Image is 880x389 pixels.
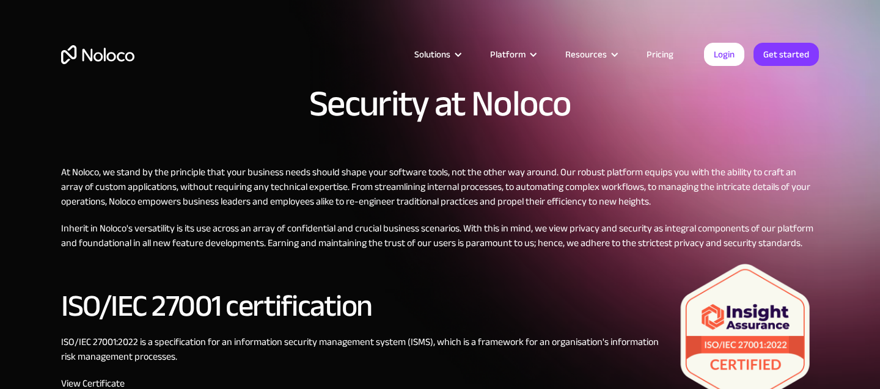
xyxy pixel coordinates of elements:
div: Resources [565,46,607,62]
div: Resources [550,46,631,62]
h2: ISO/IEC 27001 certification [61,289,819,322]
a: Get started [754,43,819,66]
p: ‍ [61,263,819,277]
p: At Noloco, we stand by the principle that your business needs should shape your software tools, n... [61,165,819,209]
a: Login [704,43,744,66]
h1: Security at Noloco [309,85,571,122]
p: ISO/IEC 27001:2022 is a specification for an information security management system (ISMS), which... [61,335,819,364]
div: Platform [475,46,550,62]
a: home [61,45,134,64]
p: Inherit in Noloco's versatility is its use across an array of confidential and crucial business s... [61,221,819,250]
div: Solutions [414,46,450,62]
div: Platform [490,46,526,62]
a: Pricing [631,46,689,62]
div: Solutions [399,46,475,62]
